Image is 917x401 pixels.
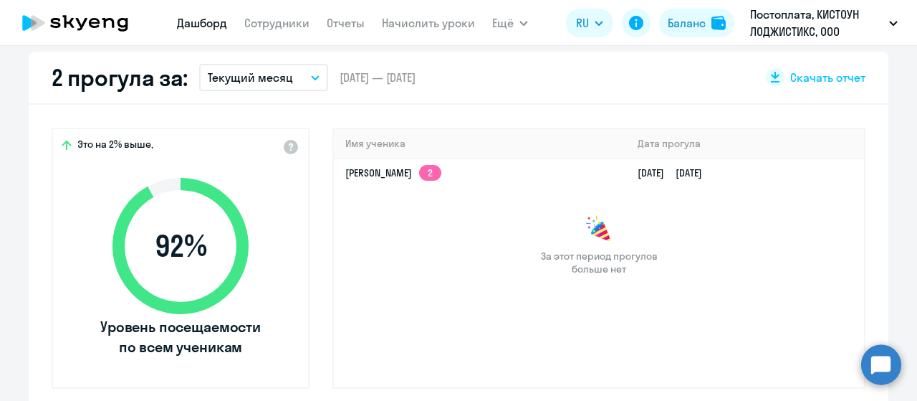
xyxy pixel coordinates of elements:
p: Постоплата, КИСТОУН ЛОДЖИСТИКС, ООО [750,6,883,40]
span: За этот период прогулов больше нет [539,250,659,275]
a: Отчеты [327,16,365,30]
a: Начислить уроки [382,16,475,30]
a: Дашборд [177,16,227,30]
th: Дата прогула [626,129,864,159]
span: Ещё [492,14,514,32]
p: Текущий месяц [208,69,293,86]
span: RU [576,14,589,32]
span: Скачать отчет [790,70,865,85]
button: Постоплата, КИСТОУН ЛОДЖИСТИКС, ООО [743,6,905,40]
button: RU [566,9,613,37]
th: Имя ученика [334,129,626,159]
button: Текущий месяц [199,64,328,91]
span: 92 % [98,229,263,263]
div: Баланс [668,14,706,32]
a: [PERSON_NAME]2 [345,166,441,179]
a: Сотрудники [244,16,309,30]
span: Это на 2% выше, [77,138,153,155]
img: congrats [585,215,613,244]
img: balance [711,16,726,30]
a: [DATE][DATE] [638,166,714,179]
app-skyeng-badge: 2 [419,165,441,181]
h2: 2 прогула за: [52,63,188,92]
span: [DATE] — [DATE] [340,70,416,85]
button: Балансbalance [659,9,734,37]
button: Ещё [492,9,528,37]
span: Уровень посещаемости по всем ученикам [98,317,263,357]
